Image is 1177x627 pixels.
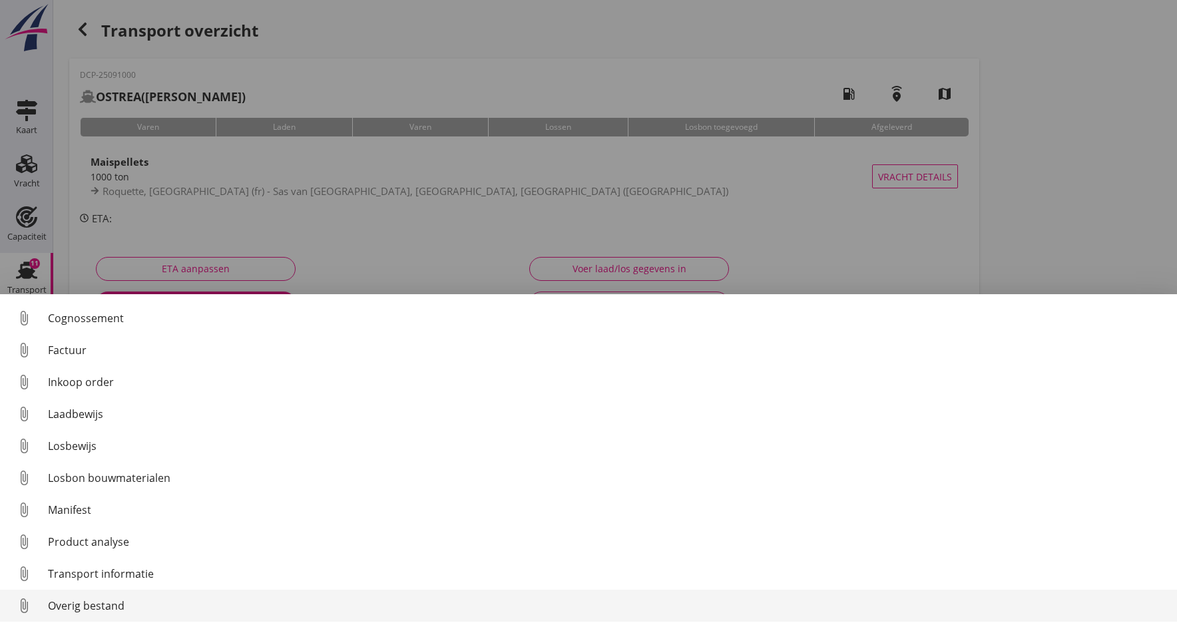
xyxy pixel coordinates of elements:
[13,563,35,584] i: attach_file
[13,467,35,489] i: attach_file
[13,339,35,361] i: attach_file
[48,310,1166,326] div: Cognossement
[13,595,35,616] i: attach_file
[48,598,1166,614] div: Overig bestand
[13,435,35,457] i: attach_file
[13,499,35,521] i: attach_file
[48,566,1166,582] div: Transport informatie
[48,470,1166,486] div: Losbon bouwmaterialen
[48,342,1166,358] div: Factuur
[48,502,1166,518] div: Manifest
[48,438,1166,454] div: Losbewijs
[13,403,35,425] i: attach_file
[48,374,1166,390] div: Inkoop order
[48,406,1166,422] div: Laadbewijs
[13,308,35,329] i: attach_file
[13,371,35,393] i: attach_file
[48,534,1166,550] div: Product analyse
[13,531,35,552] i: attach_file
